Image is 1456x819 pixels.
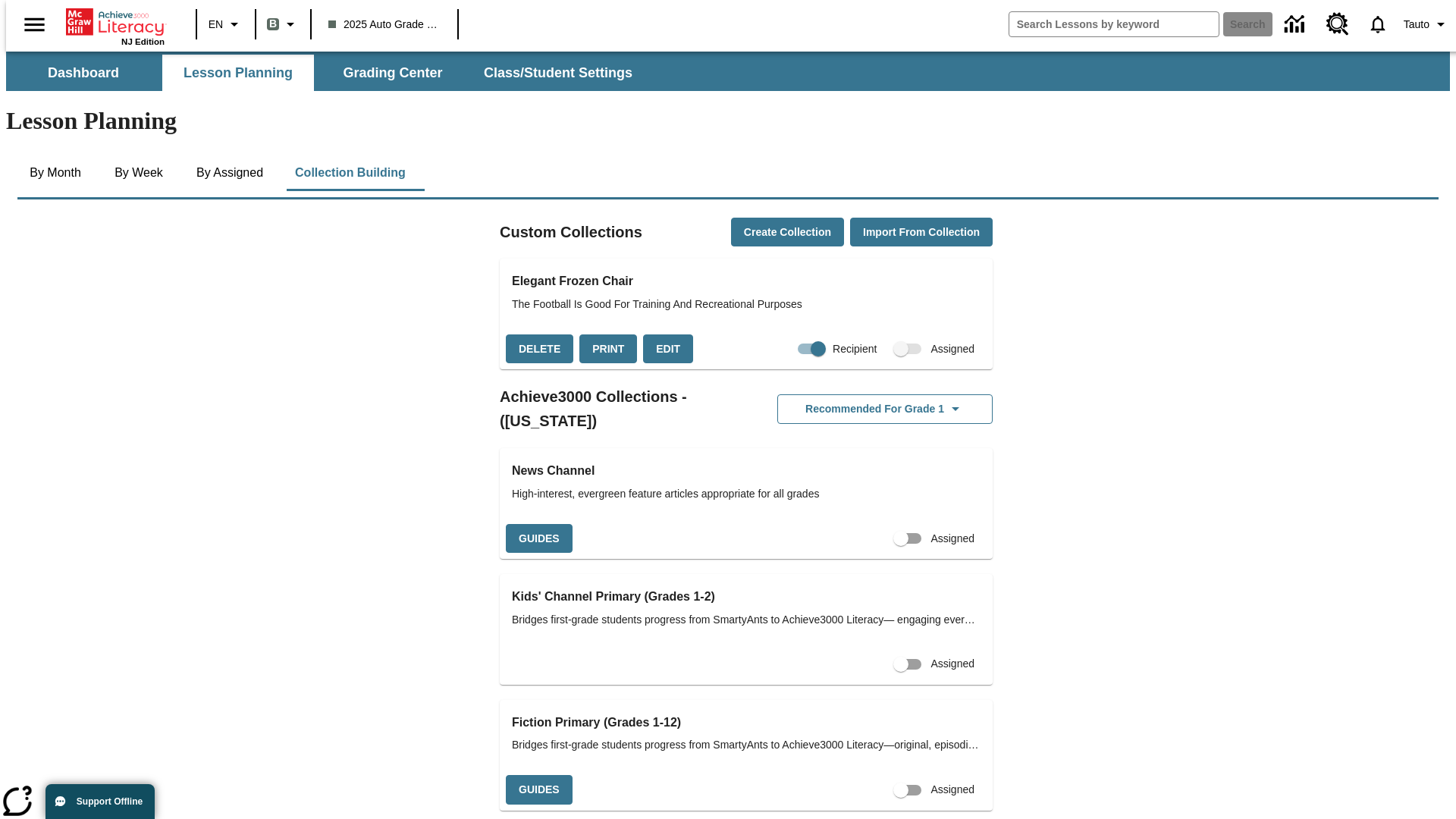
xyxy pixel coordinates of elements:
span: Recipient [833,341,877,357]
span: Lesson Planning [184,64,293,82]
button: Create Collection [731,218,844,247]
button: By Month [17,155,93,191]
span: Class/Student Settings [484,64,632,82]
button: Recommended for Grade 1 [777,394,993,424]
a: Notifications [1358,5,1398,44]
button: Guides [506,524,573,554]
h3: Kids' Channel Primary (Grades 1-2) [512,586,981,607]
button: Collection Building [283,155,418,191]
button: Dashboard [8,55,159,91]
button: Edit [643,334,693,364]
button: Guides [506,775,573,805]
span: Assigned [930,531,974,547]
h2: Custom Collections [500,220,642,244]
div: SubNavbar [6,55,646,91]
span: The Football Is Good For Training And Recreational Purposes [512,297,981,312]
button: Open side menu [12,2,57,47]
button: Grading Center [317,55,469,91]
span: Bridges first-grade students progress from SmartyAnts to Achieve3000 Literacy— engaging evergreen... [512,612,981,628]
span: B [269,14,277,33]
h2: Achieve3000 Collections - ([US_STATE]) [500,384,746,433]
button: Profile/Settings [1398,11,1456,38]
button: By Assigned [184,155,275,191]
h3: Elegant Frozen Chair [512,271,981,292]
button: Lesson Planning [162,55,314,91]
span: 2025 Auto Grade 1 B [328,17,441,33]
button: Print, will open in a new window [579,334,637,364]
span: Grading Center [343,64,442,82]
h3: Fiction Primary (Grades 1-12) [512,712,981,733]
button: Class/Student Settings [472,55,645,91]
span: Bridges first-grade students progress from SmartyAnts to Achieve3000 Literacy—original, episodic ... [512,737,981,753]
span: Dashboard [48,64,119,82]
div: Home [66,5,165,46]
h3: News Channel [512,460,981,482]
button: Support Offline [45,784,155,819]
button: Import from Collection [850,218,993,247]
span: NJ Edition [121,37,165,46]
button: Delete [506,334,573,364]
span: EN [209,17,223,33]
a: Data Center [1276,4,1317,45]
span: Tauto [1404,17,1429,33]
span: Assigned [930,341,974,357]
a: Home [66,7,165,37]
input: search field [1009,12,1219,36]
button: Language: EN, Select a language [202,11,250,38]
span: High-interest, evergreen feature articles appropriate for all grades [512,486,981,502]
button: Boost Class color is gray green. Change class color [261,11,306,38]
div: SubNavbar [6,52,1450,91]
button: By Week [101,155,177,191]
span: Support Offline [77,796,143,807]
h1: Lesson Planning [6,107,1450,135]
span: Assigned [930,782,974,798]
span: Assigned [930,656,974,672]
a: Resource Center, Will open in new tab [1317,4,1358,45]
